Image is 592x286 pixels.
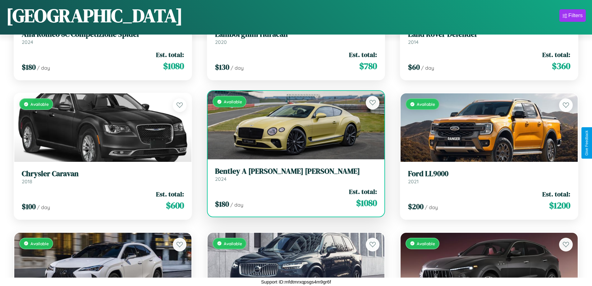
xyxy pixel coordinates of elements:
span: $ 200 [408,201,424,212]
span: $ 180 [215,199,229,209]
div: Give Feedback [585,130,589,156]
span: $ 600 [166,199,184,212]
span: $ 100 [22,201,36,212]
span: Est. total: [156,190,184,199]
span: Available [417,241,435,246]
h3: Lamborghini Huracan [215,30,377,39]
span: $ 1080 [163,60,184,72]
h3: Land Rover Defender [408,30,570,39]
h1: [GEOGRAPHIC_DATA] [6,3,183,28]
p: Support ID: mfdtmrxqpsgs4m9gr6f [261,278,331,286]
span: / day [425,204,438,210]
span: / day [37,204,50,210]
span: Est. total: [542,50,570,59]
span: 2020 [215,39,227,45]
span: / day [421,65,434,71]
a: Alfa Romeo 8C Competizione Spider2024 [22,30,184,45]
span: / day [37,65,50,71]
button: Filters [559,9,586,22]
div: Filters [568,12,583,19]
span: / day [230,202,243,208]
span: Est. total: [349,50,377,59]
a: Lamborghini Huracan2020 [215,30,377,45]
span: Est. total: [349,187,377,196]
span: Est. total: [156,50,184,59]
span: Est. total: [542,190,570,199]
span: Available [224,99,242,104]
span: $ 780 [359,60,377,72]
span: / day [231,65,244,71]
span: $ 360 [552,60,570,72]
span: 2024 [215,176,227,182]
span: Available [30,241,49,246]
span: 2014 [408,39,419,45]
span: 2024 [22,39,33,45]
span: $ 1080 [356,197,377,209]
a: Chrysler Caravan2018 [22,169,184,185]
span: $ 180 [22,62,36,72]
h3: Chrysler Caravan [22,169,184,178]
span: $ 60 [408,62,420,72]
span: $ 130 [215,62,229,72]
span: Available [30,101,49,107]
span: $ 1200 [549,199,570,212]
a: Land Rover Defender2014 [408,30,570,45]
span: Available [224,241,242,246]
span: 2018 [22,178,32,185]
h3: Ford LL9000 [408,169,570,178]
h3: Bentley A [PERSON_NAME] [PERSON_NAME] [215,167,377,176]
span: 2021 [408,178,419,185]
h3: Alfa Romeo 8C Competizione Spider [22,30,184,39]
a: Ford LL90002021 [408,169,570,185]
span: Available [417,101,435,107]
a: Bentley A [PERSON_NAME] [PERSON_NAME]2024 [215,167,377,182]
